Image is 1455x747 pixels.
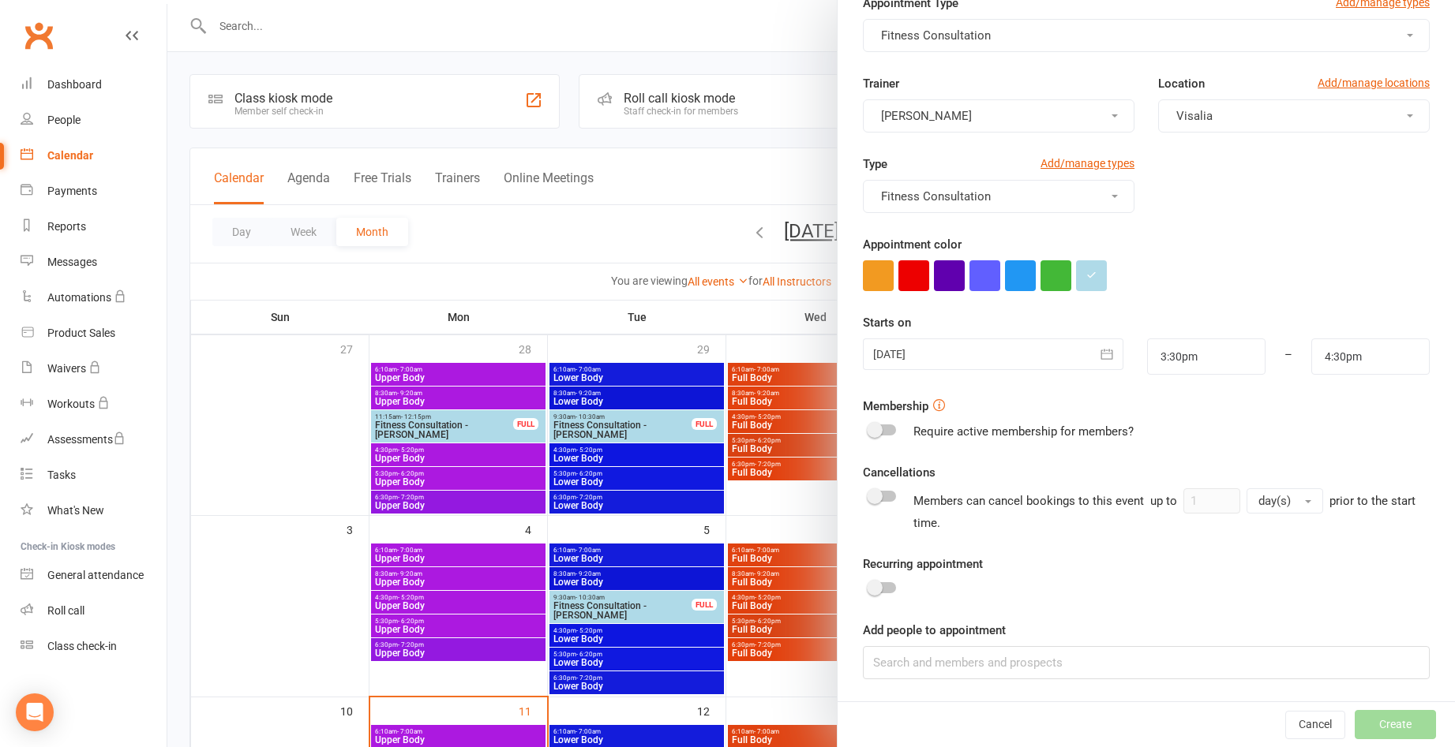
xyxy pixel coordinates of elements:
span: Visalia [1176,109,1213,123]
label: Cancellations [863,463,936,482]
a: People [21,103,167,138]
div: Automations [47,291,111,304]
button: Cancel [1285,711,1345,739]
input: Search and members and prospects [863,646,1430,679]
label: Add people to appointment [863,621,1006,640]
span: Fitness Consultation [881,189,991,204]
a: Workouts [21,387,167,422]
a: Roll call [21,593,167,629]
button: day(s) [1247,488,1323,514]
a: General attendance kiosk mode [21,558,167,593]
span: day(s) [1258,494,1291,508]
a: What's New [21,493,167,529]
div: Roll call [47,604,84,617]
div: Dashboard [47,78,102,91]
label: Location [1158,74,1205,93]
label: Starts on [863,313,911,332]
div: Product Sales [47,327,115,339]
div: Tasks [47,469,76,481]
a: Tasks [21,458,167,493]
label: Appointment color [863,235,962,254]
a: Reports [21,209,167,245]
a: Dashboard [21,67,167,103]
a: Class kiosk mode [21,629,167,664]
a: Assessments [21,422,167,458]
a: Waivers [21,351,167,387]
span: [PERSON_NAME] [881,109,972,123]
button: Fitness Consultation [863,19,1430,52]
a: Payments [21,174,167,209]
div: – [1265,338,1312,375]
span: Fitness Consultation [881,28,991,43]
a: Product Sales [21,316,167,351]
div: Reports [47,220,86,233]
div: General attendance [47,569,144,581]
div: Calendar [47,149,93,162]
label: Type [863,155,887,174]
a: Add/manage types [1041,155,1134,172]
button: [PERSON_NAME] [863,99,1134,133]
a: Clubworx [19,16,58,55]
label: Membership [863,397,928,416]
div: Open Intercom Messenger [16,693,54,731]
div: Waivers [47,362,86,375]
div: up to [1150,488,1323,514]
button: Visalia [1158,99,1430,133]
a: Add/manage locations [1318,74,1430,92]
label: Trainer [863,74,899,93]
div: Require active membership for members? [913,422,1134,441]
div: What's New [47,504,104,517]
div: Class check-in [47,640,117,652]
div: Members can cancel bookings to this event [913,488,1430,532]
div: Workouts [47,398,95,410]
div: People [47,114,81,126]
div: Messages [47,256,97,268]
label: Recurring appointment [863,555,983,573]
div: Assessments [47,433,126,446]
a: Calendar [21,138,167,174]
a: Automations [21,280,167,316]
button: Fitness Consultation [863,180,1134,213]
a: Messages [21,245,167,280]
div: Payments [47,185,97,197]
